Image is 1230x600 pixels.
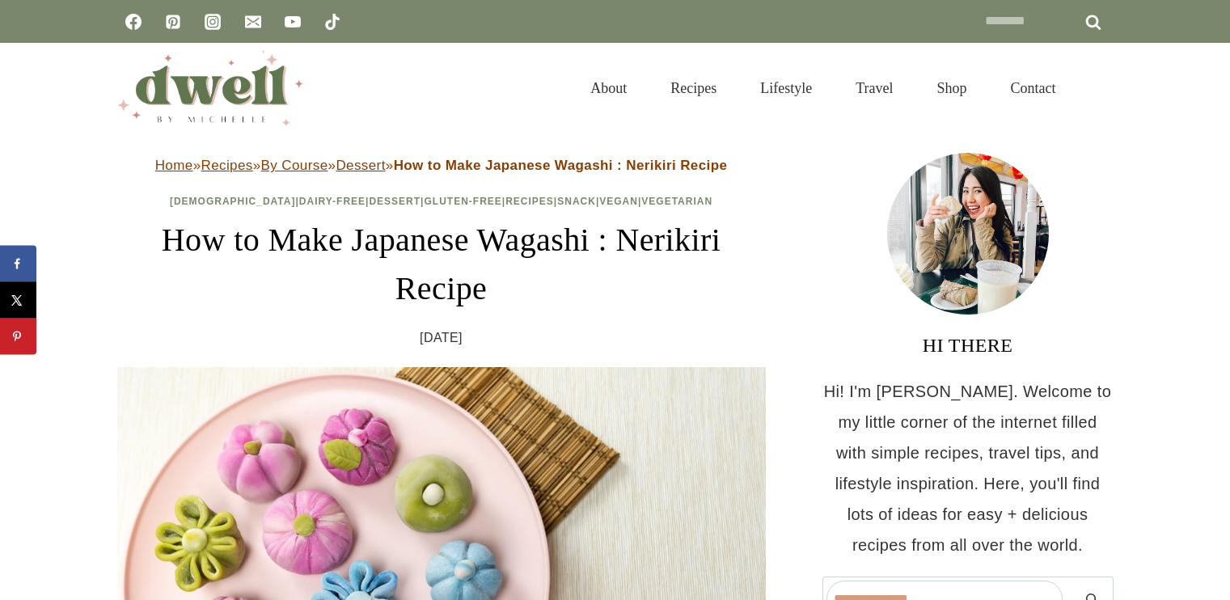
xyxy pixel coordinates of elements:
a: Travel [834,60,915,116]
a: Dessert [369,196,421,207]
a: Recipes [201,158,252,173]
a: By Course [261,158,328,173]
a: Recipes [505,196,554,207]
p: Hi! I'm [PERSON_NAME]. Welcome to my little corner of the internet filled with simple recipes, tr... [822,376,1114,560]
a: Vegan [599,196,638,207]
h1: How to Make Japanese Wagashi : Nerikiri Recipe [117,216,766,313]
a: [DEMOGRAPHIC_DATA] [170,196,296,207]
span: | | | | | | | [170,196,712,207]
a: Dessert [336,158,385,173]
img: DWELL by michelle [117,51,303,125]
a: TikTok [316,6,349,38]
button: View Search Form [1086,74,1114,102]
h3: HI THERE [822,331,1114,360]
a: Snack [557,196,596,207]
a: Vegetarian [641,196,712,207]
a: Contact [989,60,1078,116]
span: » » » » [155,158,728,173]
a: About [569,60,649,116]
a: Pinterest [157,6,189,38]
a: Recipes [649,60,738,116]
a: Email [237,6,269,38]
a: Shop [915,60,988,116]
nav: Primary Navigation [569,60,1077,116]
a: Lifestyle [738,60,834,116]
a: Dairy-Free [299,196,366,207]
time: [DATE] [420,326,463,350]
a: Instagram [197,6,229,38]
a: Facebook [117,6,150,38]
strong: How to Make Japanese Wagashi : Nerikiri Recipe [394,158,728,173]
a: Gluten-Free [424,196,501,207]
a: YouTube [277,6,309,38]
a: Home [155,158,193,173]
